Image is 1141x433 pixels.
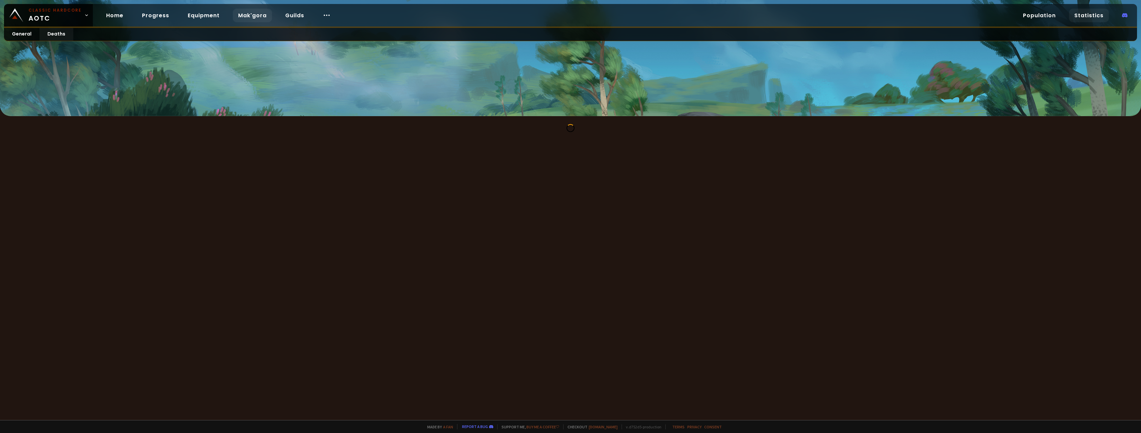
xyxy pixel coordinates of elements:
[233,9,272,22] a: Mak'gora
[563,424,618,429] span: Checkout
[462,424,488,429] a: Report a bug
[704,424,722,429] a: Consent
[687,424,702,429] a: Privacy
[1069,9,1109,22] a: Statistics
[4,4,93,27] a: Classic HardcoreAOTC
[29,7,82,23] span: AOTC
[182,9,225,22] a: Equipment
[101,9,129,22] a: Home
[443,424,453,429] a: a fan
[280,9,309,22] a: Guilds
[526,424,559,429] a: Buy me a coffee
[29,7,82,13] small: Classic Hardcore
[423,424,453,429] span: Made by
[497,424,559,429] span: Support me,
[589,424,618,429] a: [DOMAIN_NAME]
[137,9,174,22] a: Progress
[1018,9,1061,22] a: Population
[672,424,685,429] a: Terms
[622,424,661,429] span: v. d752d5 - production
[39,28,73,41] a: Deaths
[4,28,39,41] a: General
